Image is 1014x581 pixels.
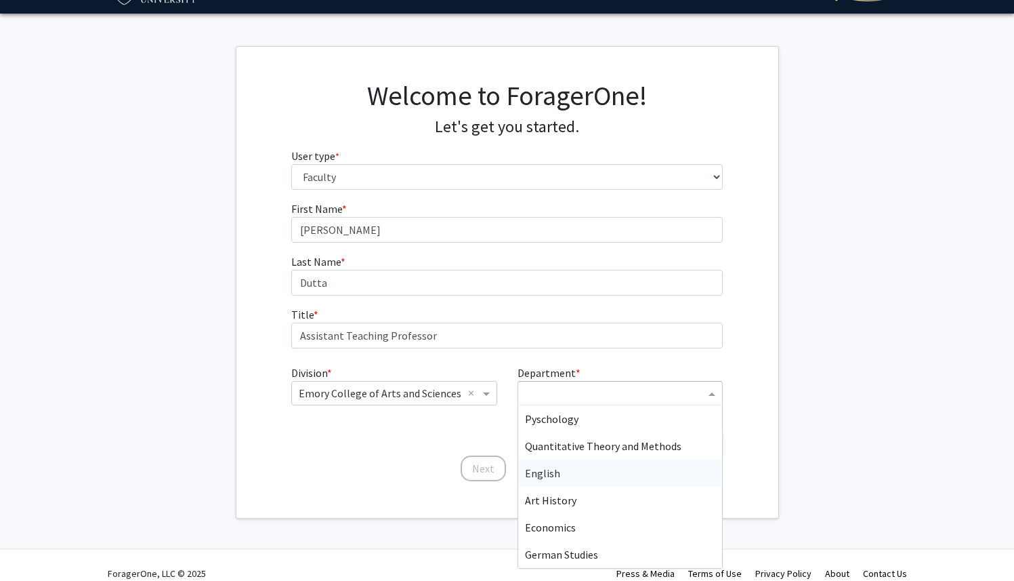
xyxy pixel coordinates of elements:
h1: Welcome to ForagerOne! [291,79,723,112]
button: Next [461,456,506,481]
span: Art History [525,494,576,507]
span: Clear all [468,385,480,401]
a: Press & Media [616,567,675,580]
span: First Name [291,202,342,216]
ng-select: Department [517,381,723,405]
span: Economics [525,521,576,534]
a: Terms of Use [688,567,742,580]
span: Pyschology [525,412,578,426]
a: Privacy Policy [755,567,811,580]
ng-select: Division [291,381,497,405]
span: English [525,466,560,480]
span: Title [291,308,314,321]
span: Last Name [291,255,341,268]
h4: Let's get you started. [291,117,723,137]
span: German Studies [525,548,598,561]
a: Contact Us [863,567,907,580]
div: Division [281,365,507,422]
label: User type [291,148,339,164]
span: Quantitative Theory and Methods [525,439,681,453]
div: Department [507,365,733,422]
ng-dropdown-panel: Options list [517,405,723,569]
iframe: Chat [10,520,58,571]
a: About [825,567,849,580]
